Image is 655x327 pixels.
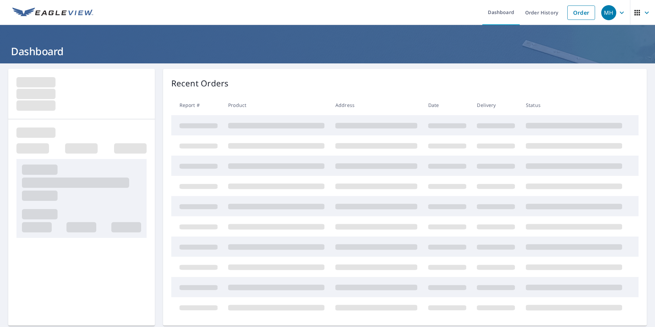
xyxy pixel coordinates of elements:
th: Date [423,95,472,115]
img: EV Logo [12,8,93,18]
th: Delivery [471,95,520,115]
th: Report # [171,95,223,115]
th: Product [223,95,330,115]
a: Order [567,5,595,20]
p: Recent Orders [171,77,229,89]
th: Status [520,95,628,115]
h1: Dashboard [8,44,647,58]
div: MH [601,5,616,20]
th: Address [330,95,423,115]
